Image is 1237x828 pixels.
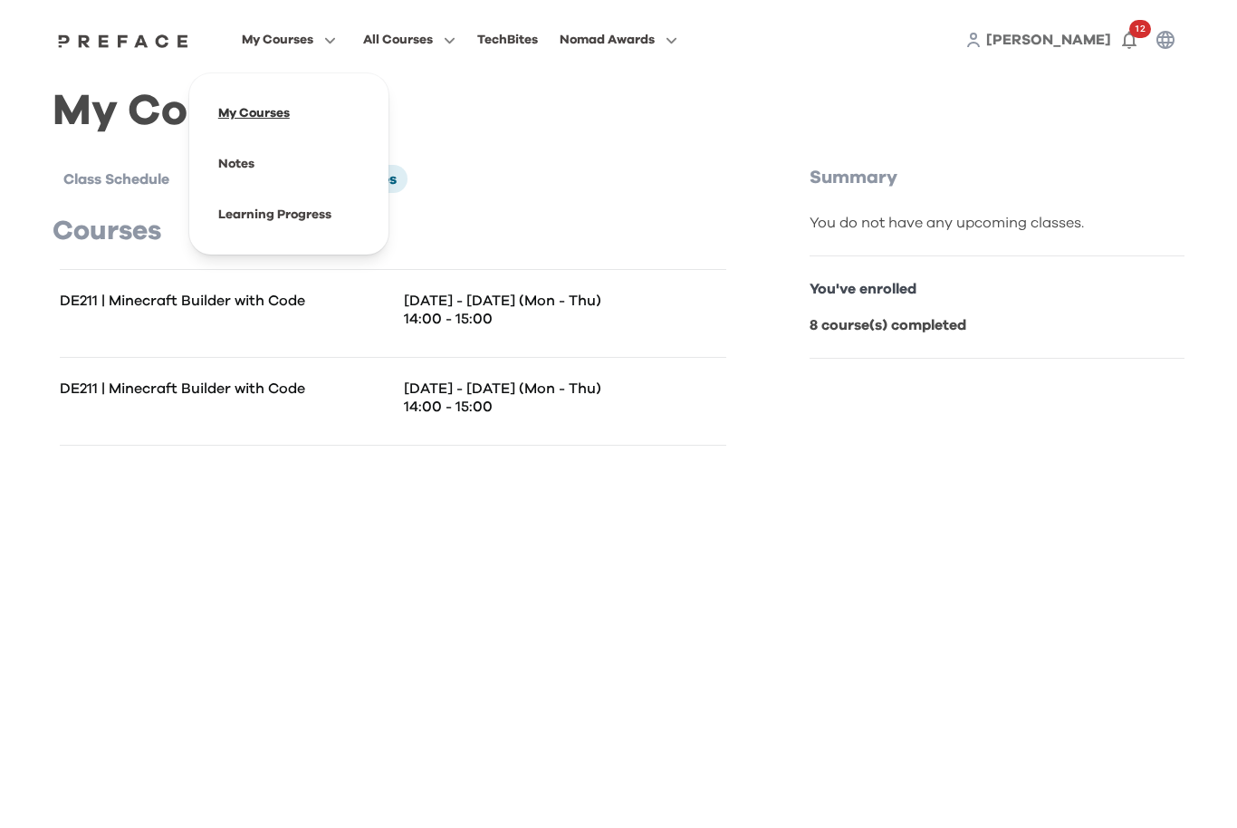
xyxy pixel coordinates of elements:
[63,172,169,187] span: Class Schedule
[218,158,254,170] a: Notes
[60,292,393,310] p: DE211 | Minecraft Builder with Code
[242,29,313,51] span: My Courses
[60,380,393,398] p: DE211 | Minecraft Builder with Code
[810,212,1184,234] div: You do not have any upcoming classes.
[218,208,331,221] a: Learning Progress
[477,29,538,51] div: TechBites
[404,398,726,416] p: 14:00 - 15:00
[53,33,193,47] a: Preface Logo
[810,278,1184,300] p: You've enrolled
[1111,22,1147,58] button: 12
[404,310,726,328] p: 14:00 - 15:00
[560,29,655,51] span: Nomad Awards
[404,380,726,398] p: [DATE] - [DATE] (Mon - Thu)
[986,33,1111,47] span: [PERSON_NAME]
[53,101,1184,121] h1: My Courses
[363,29,433,51] span: All Courses
[1129,20,1151,38] span: 12
[53,215,734,247] p: Courses
[810,318,966,332] b: 8 course(s) completed
[404,292,726,310] p: [DATE] - [DATE] (Mon - Thu)
[358,28,461,52] button: All Courses
[236,28,341,52] button: My Courses
[53,34,193,48] img: Preface Logo
[218,107,290,120] a: My Courses
[810,165,1184,190] p: Summary
[986,29,1111,51] a: [PERSON_NAME]
[554,28,683,52] button: Nomad Awards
